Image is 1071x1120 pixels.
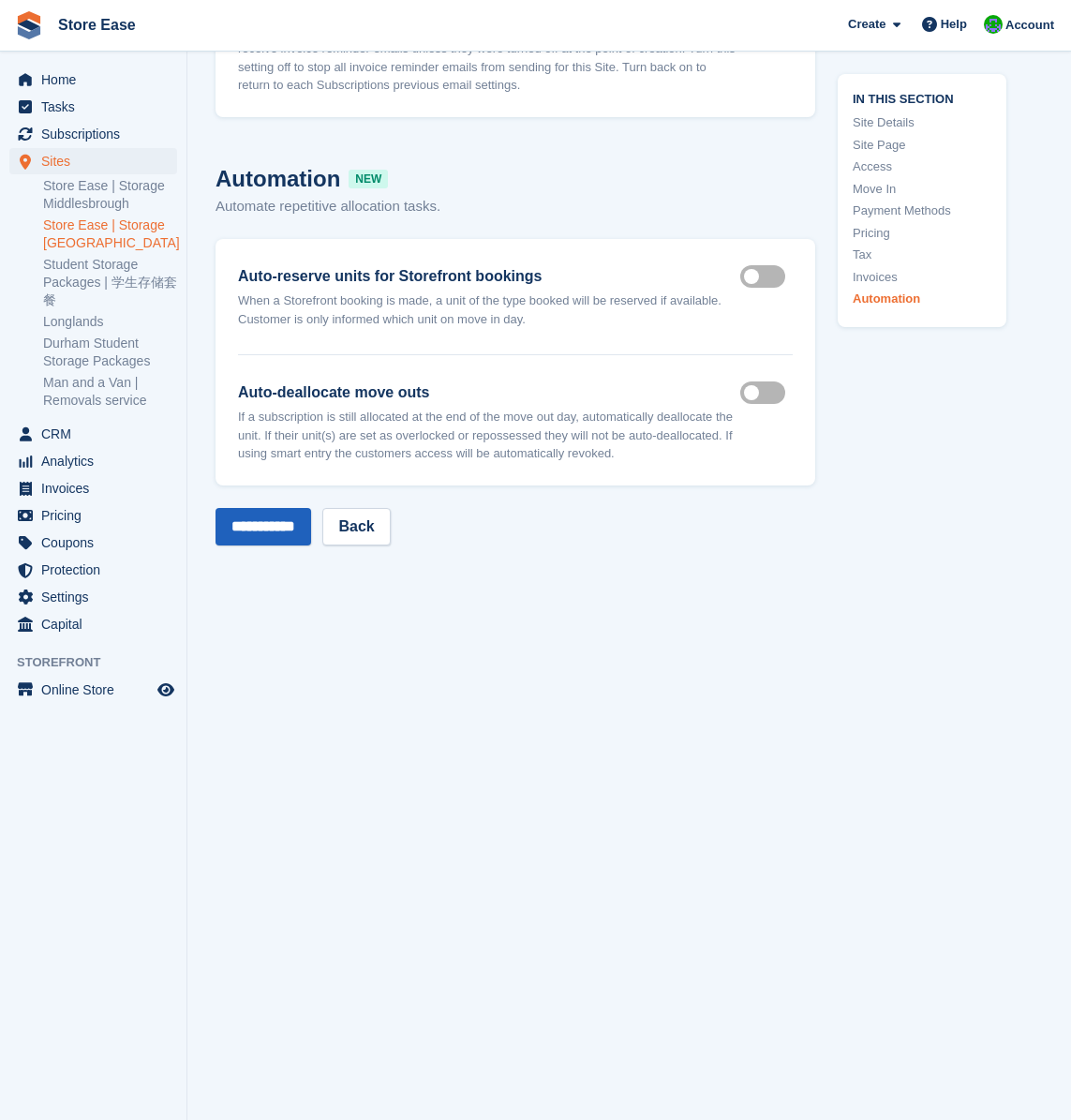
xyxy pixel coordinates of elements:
span: Protection [41,557,154,583]
label: Auto-reserve units for Storefront bookings [238,265,740,288]
a: Payment Methods [853,202,991,220]
span: In this section [853,88,991,106]
a: Move In [853,179,991,198]
a: Invoices [853,267,991,286]
a: menu [9,475,177,501]
a: Pricing [853,223,991,242]
a: Back [322,508,390,545]
span: Analytics [41,448,154,474]
a: Store Ease [51,9,143,40]
span: CRM [41,421,154,447]
span: Sites [41,148,154,174]
a: menu [9,67,177,93]
span: Help [941,15,967,34]
span: Home [41,67,154,93]
a: Durham Student Storage Packages [43,335,177,370]
a: menu [9,611,177,637]
p: Automate repetitive allocation tasks. [216,196,815,217]
span: Subscriptions [41,121,154,147]
span: Pricing [41,502,154,529]
img: Neal Smitheringale [984,15,1003,34]
span: Invoices [41,475,154,501]
a: Student Storage Packages | 学生存储套餐 [43,256,177,309]
p: All customers with a subscription using a (cash, bank transfer etc) receive invoice reminder emai... [238,22,740,95]
p: When a Storefront booking is made, a unit of the type booked will be reserved if available. Custo... [238,291,740,328]
a: menu [9,94,177,120]
span: Create [848,15,885,34]
a: menu [9,148,177,174]
span: Capital [41,611,154,637]
img: stora-icon-8386f47178a22dfd0bd8f6a31ec36ba5ce8667c1dd55bd0f319d3a0aa187defe.svg [15,11,43,39]
a: Access [853,157,991,176]
a: menu [9,121,177,147]
a: Site Details [853,113,991,132]
a: menu [9,584,177,610]
h2: Automation [216,162,815,196]
span: Coupons [41,530,154,556]
span: Settings [41,584,154,610]
label: Auto deallocate move outs [740,391,793,394]
a: Store Ease | Storage Middlesbrough [43,177,177,213]
a: menu [9,421,177,447]
a: Automation [853,290,991,308]
a: Longlands [43,313,177,331]
a: Store Ease | Storage [GEOGRAPHIC_DATA] [43,217,177,252]
span: Online Store [41,677,154,703]
a: menu [9,502,177,529]
span: Storefront [17,653,186,672]
a: Tax [853,246,991,264]
span: NEW [349,170,388,188]
a: menu [9,530,177,556]
span: Account [1005,16,1054,35]
a: menu [9,677,177,703]
a: menu [9,448,177,474]
label: Auto-deallocate move outs [238,381,740,404]
span: Tasks [41,94,154,120]
a: Preview store [155,679,177,701]
a: Man and a Van | Removals service [43,374,177,410]
a: menu [9,557,177,583]
label: Auto reserve on storefront [740,275,793,277]
p: If a subscription is still allocated at the end of the move out day, automatically deallocate the... [238,408,740,463]
a: Site Page [853,135,991,154]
